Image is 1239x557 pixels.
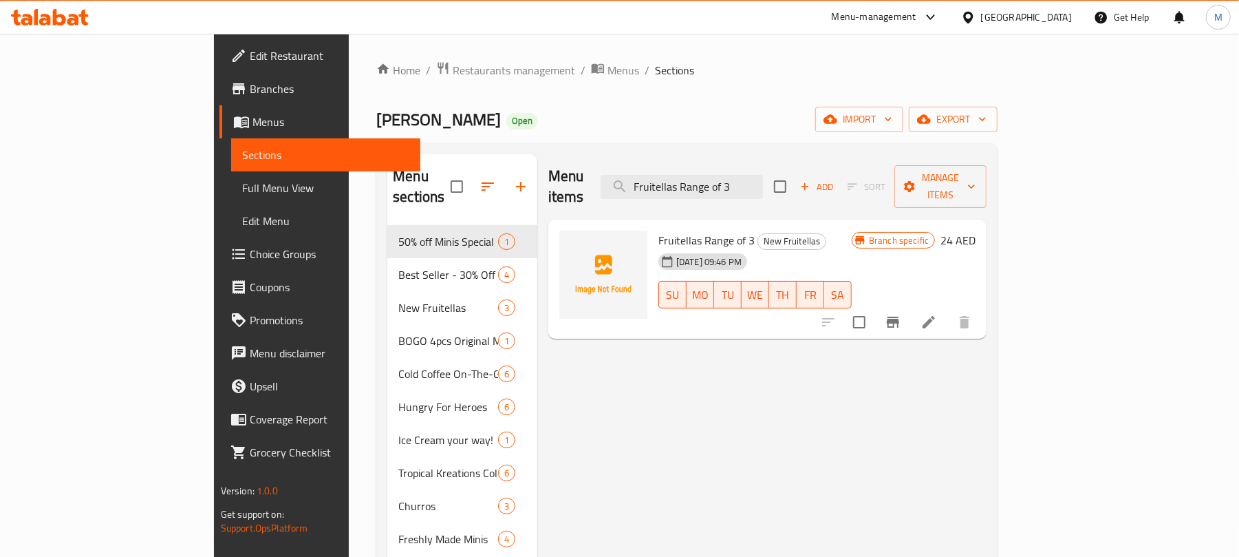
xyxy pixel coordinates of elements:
h6: 24 AED [940,231,976,250]
span: Manage items [905,169,976,204]
a: Restaurants management [436,61,575,79]
li: / [645,62,649,78]
span: SA [830,285,846,305]
h2: Menu items [548,166,584,207]
span: Branches [250,81,410,97]
a: Coupons [219,271,421,304]
div: Open [506,113,538,129]
span: Tropical Kreations Collection [398,465,498,481]
div: Tropical Kreations Collection6 [387,456,537,490]
span: Select all sections [442,172,471,201]
div: BOGO 4pcs Original Minis [398,333,498,349]
span: 1 [499,335,515,348]
a: Sections [231,138,421,171]
div: items [498,266,515,283]
span: import [826,111,892,128]
button: MO [687,281,714,308]
span: FR [802,285,819,305]
div: New Fruitellas [757,233,826,250]
span: Best Seller - 30% Off [398,266,498,283]
div: items [498,233,515,250]
a: Full Menu View [231,171,421,204]
span: 50% off Minis Special [398,233,498,250]
img: Fruitellas Range of 3 [559,231,647,319]
div: items [498,531,515,547]
div: [GEOGRAPHIC_DATA] [981,10,1072,25]
span: 3 [499,302,515,315]
span: Coupons [250,279,410,295]
span: TU [720,285,736,305]
button: Add section [504,170,537,203]
span: 1 [499,235,515,249]
span: Branch specific [863,234,934,247]
div: items [498,498,515,514]
span: export [920,111,987,128]
span: Version: [221,482,255,500]
span: TH [775,285,791,305]
div: Churros3 [387,490,537,523]
button: Branch-specific-item [876,306,909,339]
div: Menu-management [832,9,916,25]
div: items [498,299,515,316]
span: Select section [766,172,795,201]
a: Promotions [219,304,421,337]
span: Menu disclaimer [250,345,410,361]
span: SU [665,285,681,305]
span: [DATE] 09:46 PM [671,255,747,269]
span: 6 [499,401,515,414]
a: Menus [219,105,421,138]
span: 3 [499,500,515,513]
span: Upsell [250,378,410,395]
span: M [1214,10,1222,25]
span: Edit Menu [242,213,410,229]
button: delete [948,306,981,339]
span: Ice Cream your way! [398,432,498,448]
div: BOGO 4pcs Original Minis1 [387,324,537,357]
div: Cold Coffee On-The-Go6 [387,357,537,390]
span: 1.0.0 [257,482,278,500]
a: Support.OpsPlatform [221,519,308,537]
button: FR [797,281,824,308]
span: Restaurants management [453,62,575,78]
button: SA [824,281,852,308]
button: WE [742,281,769,308]
li: / [581,62,585,78]
a: Edit menu item [920,314,937,330]
div: 50% off Minis Special1 [387,225,537,258]
span: Hungry For Heroes [398,399,498,415]
span: Menus [607,62,639,78]
span: Add [798,179,835,195]
div: New Fruitellas [398,299,498,316]
span: Edit Restaurant [250,48,410,64]
li: / [426,62,431,78]
span: Sort sections [471,170,504,203]
span: [PERSON_NAME] [376,104,501,135]
span: Freshly Made Minis [398,531,498,547]
nav: breadcrumb [376,61,998,79]
a: Menu disclaimer [219,337,421,370]
div: items [498,432,515,448]
a: Menus [591,61,639,79]
div: Best Seller - 30% Off4 [387,258,537,291]
div: items [498,465,515,481]
span: Sections [242,147,410,163]
span: Select section first [839,176,894,198]
span: 4 [499,533,515,546]
span: MO [692,285,709,305]
button: SU [658,281,687,308]
span: Add item [795,176,839,198]
span: Full Menu View [242,180,410,196]
span: Grocery Checklist [250,444,410,461]
button: Add [795,176,839,198]
span: Open [506,115,538,127]
div: New Fruitellas3 [387,291,537,324]
a: Branches [219,72,421,105]
a: Upsell [219,370,421,403]
span: New Fruitellas [758,233,826,249]
span: WE [747,285,764,305]
span: 1 [499,434,515,447]
span: 4 [499,269,515,282]
span: Choice Groups [250,246,410,262]
div: items [498,399,515,415]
